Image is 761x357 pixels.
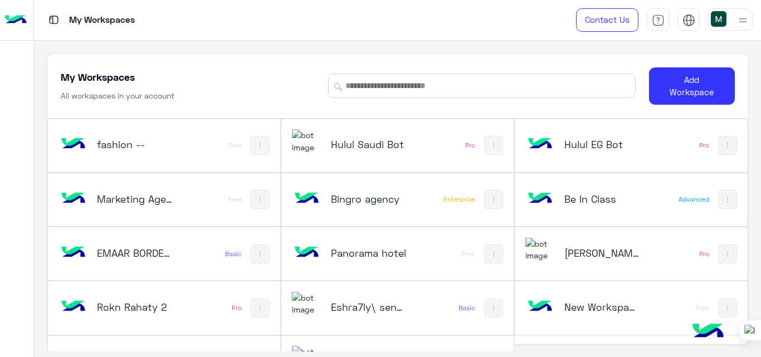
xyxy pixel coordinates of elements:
a: Contact Us [576,8,638,32]
h5: Bingro agency [331,192,407,206]
h5: My Workspaces [61,70,135,84]
div: Basic [225,250,242,258]
h6: All workspaces in your account [61,90,174,101]
img: bot image [58,184,88,214]
div: Free [228,195,242,204]
div: Free [228,141,242,150]
h5: Rokn Rahaty [564,246,641,260]
button: Add Workspace [649,67,735,105]
a: tab [647,8,669,32]
h5: Panorama hotel [331,246,407,260]
h5: Eshra7ly\ send OTP USD [331,300,407,314]
h5: Rokn Rahaty 2 [97,300,173,314]
p: My Workspaces [69,13,135,28]
img: bot image [525,184,555,214]
img: 114004088273201 [292,129,322,153]
h5: Marketing Agency_copy_1 [97,192,173,206]
img: profile [736,13,750,27]
img: hulul-logo.png [689,312,728,351]
img: tab [652,14,665,27]
div: Enterprise [443,195,475,204]
div: Pro [465,141,475,150]
div: Advanced [679,195,709,204]
h5: EMAAR BORDER CONSULTING ENGINEER [97,246,173,260]
h5: New Workspace 1 [564,300,641,314]
h5: Hulul Saudi Bot [331,138,407,151]
img: bot image [525,129,555,159]
div: Free [462,250,475,258]
h5: Hulul EG Bot [564,138,641,151]
div: Basic [458,304,475,312]
img: bot image [58,292,88,322]
div: Free [696,304,709,312]
img: Logo [4,8,27,32]
div: Pro [699,141,709,150]
img: bot image [292,238,322,268]
img: bot image [292,184,322,214]
img: bot image [525,292,555,322]
h5: fashion -- [97,138,173,151]
h5: Be In Class [564,192,641,206]
img: tab [47,13,61,27]
div: Pro [232,304,242,312]
img: 322853014244696 [525,238,555,262]
img: tab [682,14,695,27]
img: userImage [711,11,726,27]
img: 114503081745937 [292,292,322,316]
img: bot image [58,238,88,268]
img: bot image [58,129,88,159]
div: Pro [699,250,709,258]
